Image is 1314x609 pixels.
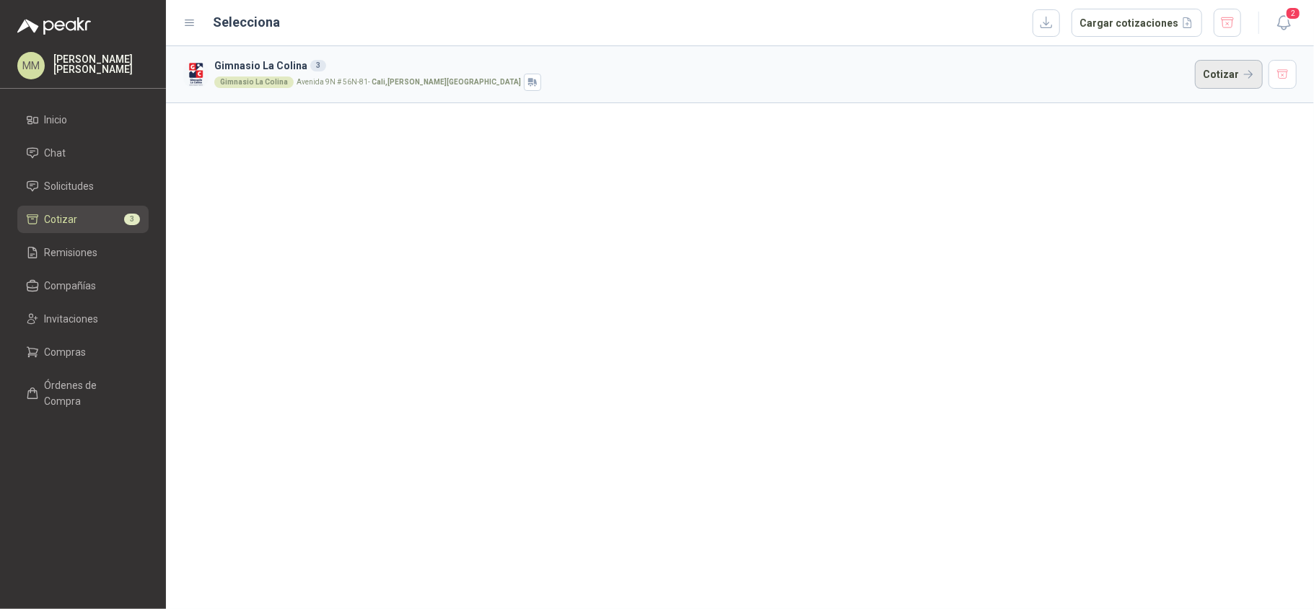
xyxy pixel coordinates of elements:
img: Company Logo [183,62,209,87]
a: Inicio [17,106,149,133]
div: 3 [310,60,326,71]
a: Solicitudes [17,172,149,200]
a: Invitaciones [17,305,149,333]
span: Inicio [45,112,68,128]
span: Invitaciones [45,311,99,327]
h3: Gimnasio La Colina [214,58,1189,74]
button: Cargar cotizaciones [1072,9,1202,38]
span: 3 [124,214,140,225]
p: Avenida 9N # 56N-81 - [297,79,521,86]
span: Solicitudes [45,178,95,194]
span: 2 [1285,6,1301,20]
span: Chat [45,145,66,161]
a: Compañías [17,272,149,299]
button: 2 [1271,10,1297,36]
a: Órdenes de Compra [17,372,149,415]
p: [PERSON_NAME] [PERSON_NAME] [53,54,149,74]
span: Compras [45,344,87,360]
span: Remisiones [45,245,98,260]
a: Remisiones [17,239,149,266]
span: Órdenes de Compra [45,377,135,409]
a: Cotizar3 [17,206,149,233]
img: Logo peakr [17,17,91,35]
a: Compras [17,338,149,366]
strong: Cali , [PERSON_NAME][GEOGRAPHIC_DATA] [372,78,521,86]
div: Gimnasio La Colina [214,76,294,88]
button: Cotizar [1195,60,1263,89]
span: Cotizar [45,211,78,227]
h2: Selecciona [214,12,281,32]
span: Compañías [45,278,97,294]
div: MM [17,52,45,79]
a: Chat [17,139,149,167]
